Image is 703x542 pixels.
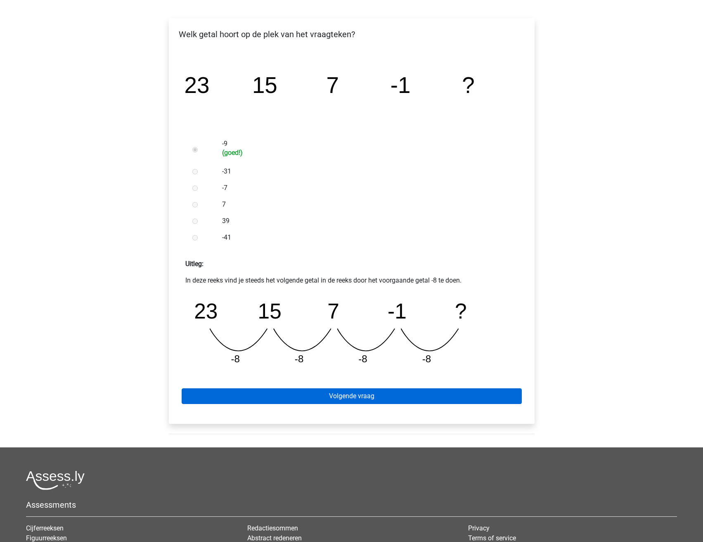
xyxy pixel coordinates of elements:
[468,534,516,542] a: Terms of service
[252,72,277,98] tspan: 15
[328,299,340,323] tspan: 7
[194,299,218,323] tspan: 23
[26,471,85,490] img: Assessly logo
[185,276,518,285] p: In deze reeks vind je steeds het volgende getal in de reeks door het voorgaande getal -8 te doen.
[258,299,281,323] tspan: 15
[26,534,67,542] a: Figuurreeksen
[222,200,508,209] label: 7
[468,524,490,532] a: Privacy
[388,299,407,323] tspan: -1
[26,500,677,510] h5: Assessments
[222,233,508,242] label: -41
[231,353,240,364] tspan: -8
[455,299,467,323] tspan: ?
[184,72,209,98] tspan: 23
[222,139,508,157] label: -9
[175,28,528,40] p: Welk getal hoort op de plek van het vraagteken?
[295,353,304,364] tspan: -8
[222,166,508,176] label: -31
[247,524,298,532] a: Redactiesommen
[182,388,522,404] a: Volgende vraag
[390,72,410,98] tspan: -1
[222,216,508,226] label: 39
[462,72,474,98] tspan: ?
[222,183,508,193] label: -7
[185,260,204,268] strong: Uitleg:
[423,353,431,364] tspan: -8
[247,534,302,542] a: Abstract redeneren
[26,524,64,532] a: Cijferreeksen
[359,353,368,364] tspan: -8
[222,149,508,157] h6: (goed!)
[326,72,338,98] tspan: 7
